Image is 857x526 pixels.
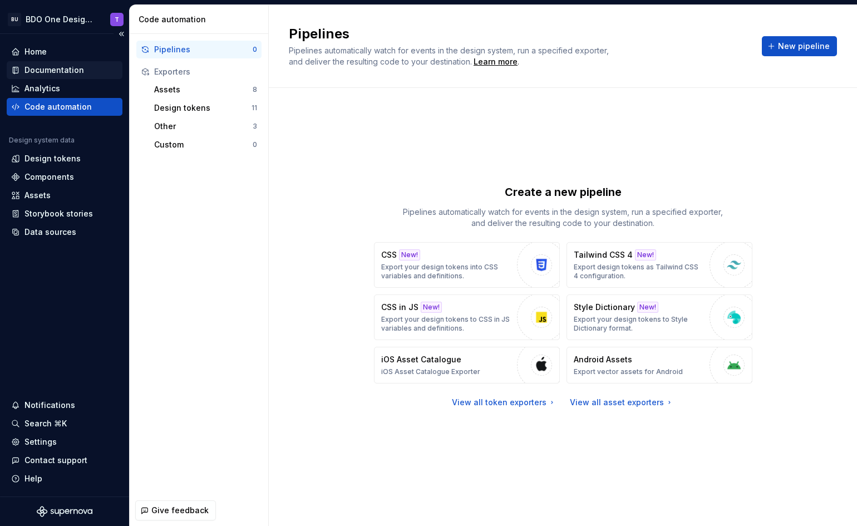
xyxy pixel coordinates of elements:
[253,122,257,131] div: 3
[399,249,420,260] div: New!
[381,249,397,260] p: CSS
[24,46,47,57] div: Home
[24,65,84,76] div: Documentation
[7,415,122,432] button: Search ⌘K
[567,347,752,384] button: Android AssetsExport vector assets for Android
[570,397,674,408] a: View all asset exporters
[505,184,622,200] p: Create a new pipeline
[135,500,216,520] button: Give feedback
[374,294,560,340] button: CSS in JSNew!Export your design tokens to CSS in JS variables and definitions.
[474,56,518,67] a: Learn more
[396,207,730,229] p: Pipelines automatically watch for events in the design system, run a specified exporter, and deli...
[421,302,442,313] div: New!
[7,150,122,168] a: Design tokens
[154,139,253,150] div: Custom
[7,223,122,241] a: Data sources
[381,354,461,365] p: iOS Asset Catalogue
[762,36,837,56] button: New pipeline
[381,315,511,333] p: Export your design tokens to CSS in JS variables and definitions.
[24,436,57,448] div: Settings
[381,367,480,376] p: iOS Asset Catalogue Exporter
[7,433,122,451] a: Settings
[24,153,81,164] div: Design tokens
[24,83,60,94] div: Analytics
[136,41,262,58] button: Pipelines0
[472,58,519,66] span: .
[452,397,556,408] a: View all token exporters
[7,168,122,186] a: Components
[24,400,75,411] div: Notifications
[7,43,122,61] a: Home
[381,302,418,313] p: CSS in JS
[24,208,93,219] div: Storybook stories
[567,242,752,288] button: Tailwind CSS 4New!Export design tokens as Tailwind CSS 4 configuration.
[154,121,253,132] div: Other
[24,101,92,112] div: Code automation
[37,506,92,517] svg: Supernova Logo
[253,85,257,94] div: 8
[9,136,75,145] div: Design system data
[574,354,632,365] p: Android Assets
[24,171,74,183] div: Components
[24,190,51,201] div: Assets
[26,14,97,25] div: BDO One Design System
[289,25,748,43] h2: Pipelines
[374,242,560,288] button: CSSNew!Export your design tokens into CSS variables and definitions.
[24,473,42,484] div: Help
[150,99,262,117] button: Design tokens11
[7,98,122,116] a: Code automation
[567,294,752,340] button: Style DictionaryNew!Export your design tokens to Style Dictionary format.
[24,418,67,429] div: Search ⌘K
[154,66,257,77] div: Exporters
[574,315,704,333] p: Export your design tokens to Style Dictionary format.
[150,117,262,135] button: Other3
[8,13,21,26] div: BU
[574,263,704,281] p: Export design tokens as Tailwind CSS 4 configuration.
[150,81,262,99] button: Assets8
[7,80,122,97] a: Analytics
[374,347,560,384] button: iOS Asset CatalogueiOS Asset Catalogue Exporter
[7,396,122,414] button: Notifications
[154,44,253,55] div: Pipelines
[381,263,511,281] p: Export your design tokens into CSS variables and definitions.
[253,45,257,54] div: 0
[574,249,633,260] p: Tailwind CSS 4
[151,505,209,516] span: Give feedback
[289,46,611,66] span: Pipelines automatically watch for events in the design system, run a specified exporter, and deli...
[24,455,87,466] div: Contact support
[7,451,122,469] button: Contact support
[154,102,252,114] div: Design tokens
[252,104,257,112] div: 11
[2,7,127,31] button: BUBDO One Design SystemT
[574,367,683,376] p: Export vector assets for Android
[253,140,257,149] div: 0
[7,470,122,488] button: Help
[7,205,122,223] a: Storybook stories
[24,227,76,238] div: Data sources
[778,41,830,52] span: New pipeline
[139,14,264,25] div: Code automation
[635,249,656,260] div: New!
[115,15,119,24] div: T
[574,302,635,313] p: Style Dictionary
[154,84,253,95] div: Assets
[150,136,262,154] button: Custom0
[7,186,122,204] a: Assets
[637,302,658,313] div: New!
[114,26,129,42] button: Collapse sidebar
[7,61,122,79] a: Documentation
